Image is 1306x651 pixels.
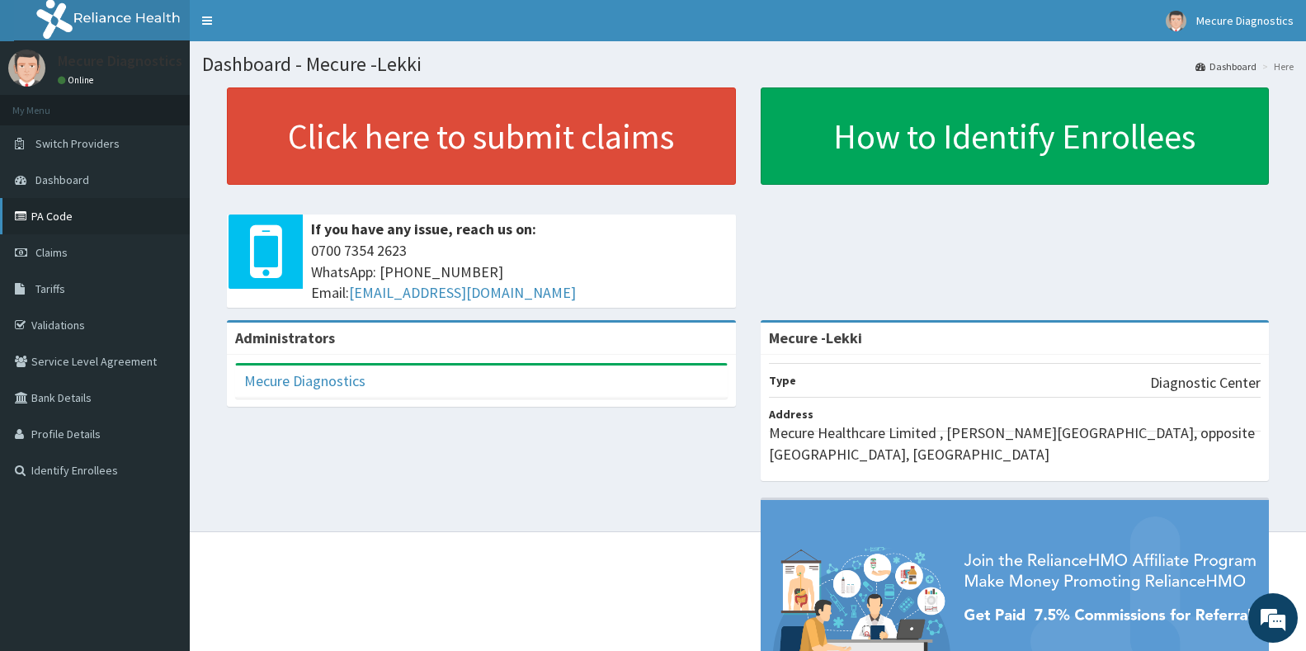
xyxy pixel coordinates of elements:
a: How to Identify Enrollees [761,87,1270,185]
div: Minimize live chat window [271,8,310,48]
a: Mecure Diagnostics [244,371,365,390]
p: Mecure Diagnostics [58,54,182,68]
span: Switch Providers [35,136,120,151]
b: Administrators [235,328,335,347]
img: User Image [1166,11,1186,31]
b: If you have any issue, reach us on: [311,219,536,238]
span: Claims [35,245,68,260]
span: Dashboard [35,172,89,187]
img: User Image [8,50,45,87]
img: d_794563401_company_1708531726252_794563401 [31,83,67,124]
div: Chat with us now [86,92,277,114]
strong: Mecure -Lekki [769,328,862,347]
li: Here [1258,59,1294,73]
a: Click here to submit claims [227,87,736,185]
b: Type [769,373,796,388]
span: Mecure Diagnostics [1196,13,1294,28]
a: [EMAIL_ADDRESS][DOMAIN_NAME] [349,283,576,302]
a: Dashboard [1195,59,1256,73]
b: Address [769,407,813,422]
p: Diagnostic Center [1150,372,1261,394]
textarea: Type your message and hit 'Enter' [8,451,314,508]
span: We're online! [96,208,228,375]
p: Mecure Healthcare Limited , [PERSON_NAME][GEOGRAPHIC_DATA], opposite [GEOGRAPHIC_DATA], [GEOGRAPH... [769,422,1261,465]
span: Tariffs [35,281,65,296]
h1: Dashboard - Mecure -Lekki [202,54,1294,75]
a: Online [58,74,97,86]
span: 0700 7354 2623 WhatsApp: [PHONE_NUMBER] Email: [311,240,728,304]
